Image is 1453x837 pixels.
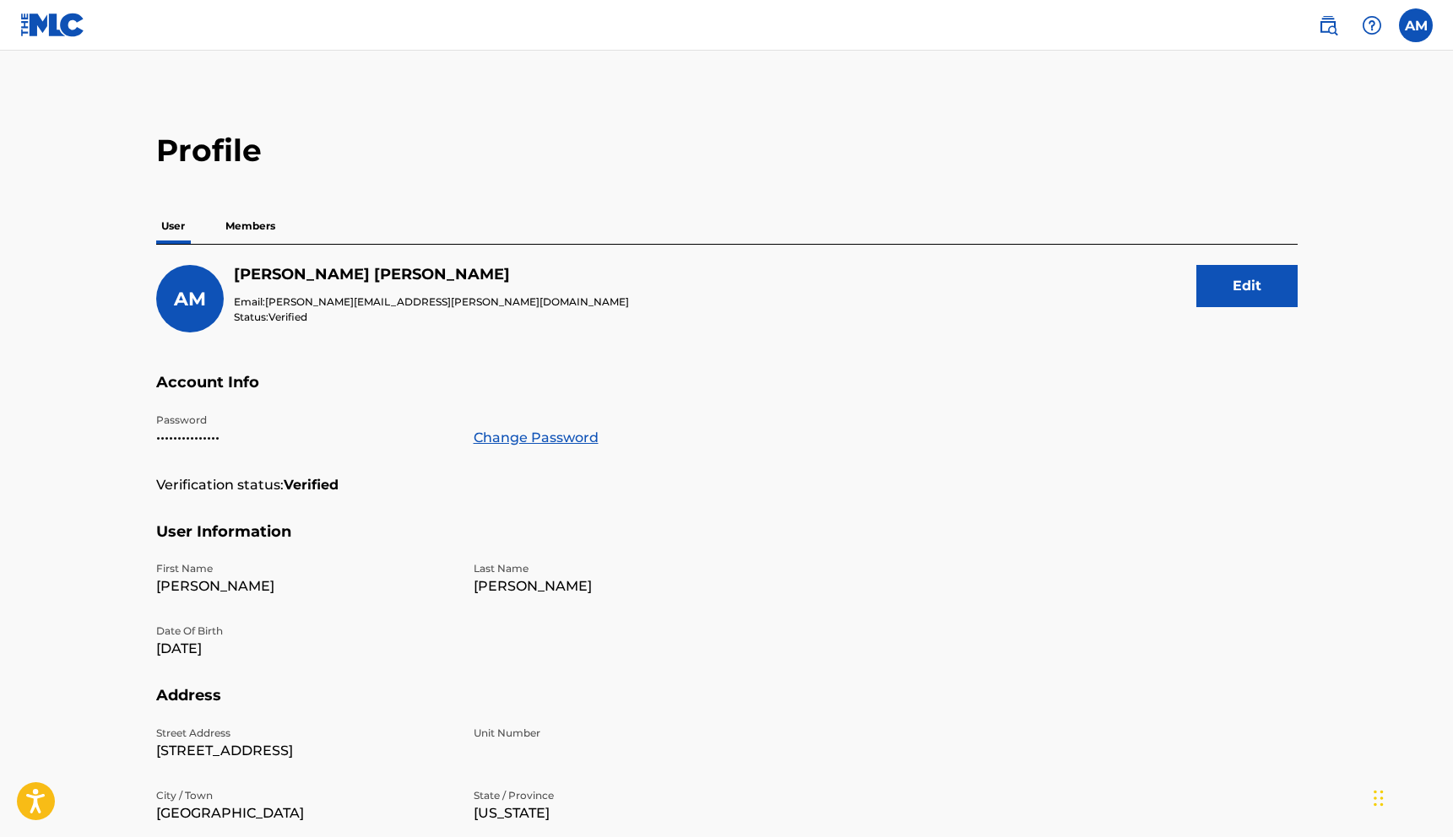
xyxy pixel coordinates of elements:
[220,208,280,244] p: Members
[156,208,190,244] p: User
[234,310,629,325] p: Status:
[156,686,1298,726] h5: Address
[1311,8,1345,42] a: Public Search
[474,788,771,803] p: State / Province
[268,310,307,323] span: Verified
[156,624,453,639] p: Date Of Birth
[156,522,1298,562] h5: User Information
[265,295,629,308] span: [PERSON_NAME][EMAIL_ADDRESS][PERSON_NAME][DOMAIN_NAME]
[474,803,771,823] p: [US_STATE]
[1399,8,1433,42] div: User Menu
[156,788,453,803] p: City / Town
[156,576,453,597] p: [PERSON_NAME]
[156,475,284,495] p: Verification status:
[474,428,599,448] a: Change Password
[156,803,453,823] p: [GEOGRAPHIC_DATA]
[156,428,453,448] p: •••••••••••••••
[156,132,1298,170] h2: Profile
[156,726,453,741] p: Street Address
[474,576,771,597] p: [PERSON_NAME]
[156,373,1298,413] h5: Account Info
[234,294,629,310] p: Email:
[1406,560,1453,696] iframe: Resource Center
[1374,773,1384,823] div: Drag
[1369,756,1453,837] iframe: Chat Widget
[174,288,206,310] span: AM
[20,13,85,37] img: MLC Logo
[156,741,453,761] p: [STREET_ADDRESS]
[284,475,339,495] strong: Verified
[234,265,629,284] h5: Anthony McClain
[474,726,771,741] p: Unit Number
[1196,265,1298,307] button: Edit
[474,561,771,576] p: Last Name
[156,639,453,659] p: [DATE]
[1318,15,1338,35] img: search
[1355,8,1389,42] div: Help
[156,413,453,428] p: Password
[156,561,453,576] p: First Name
[1362,15,1382,35] img: help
